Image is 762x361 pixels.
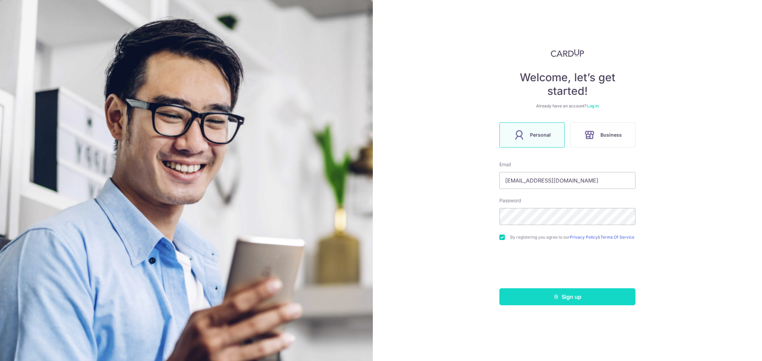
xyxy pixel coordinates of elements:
input: Enter your Email [499,172,635,189]
span: Personal [530,131,551,139]
a: Terms Of Service [600,235,634,240]
h4: Welcome, let’s get started! [499,71,635,98]
a: Personal [497,122,567,148]
iframe: reCAPTCHA [516,254,619,280]
label: Email [499,161,511,168]
a: Business [567,122,638,148]
span: Business [600,131,622,139]
label: Password [499,197,521,204]
button: Sign up [499,288,635,305]
a: Privacy Policy [570,235,598,240]
a: Log in [587,103,599,108]
label: By registering you agree to our & [510,235,635,240]
img: CardUp Logo [551,49,584,57]
div: Already have an account? [499,103,635,109]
